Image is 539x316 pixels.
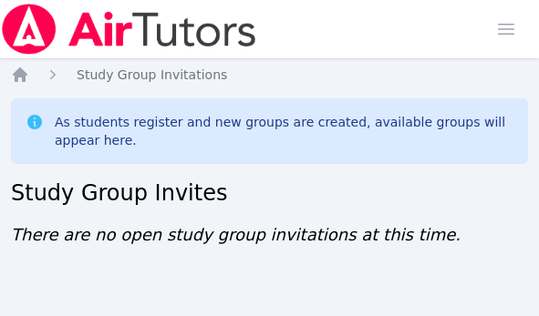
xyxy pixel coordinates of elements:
a: Study Group Invitations [77,66,227,84]
h2: Study Group Invites [11,178,528,208]
span: Study Group Invitations [77,67,227,82]
nav: Breadcrumb [11,66,528,84]
div: As students register and new groups are created, available groups will appear here. [55,113,513,149]
span: There are no open study group invitations at this time. [11,225,461,244]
